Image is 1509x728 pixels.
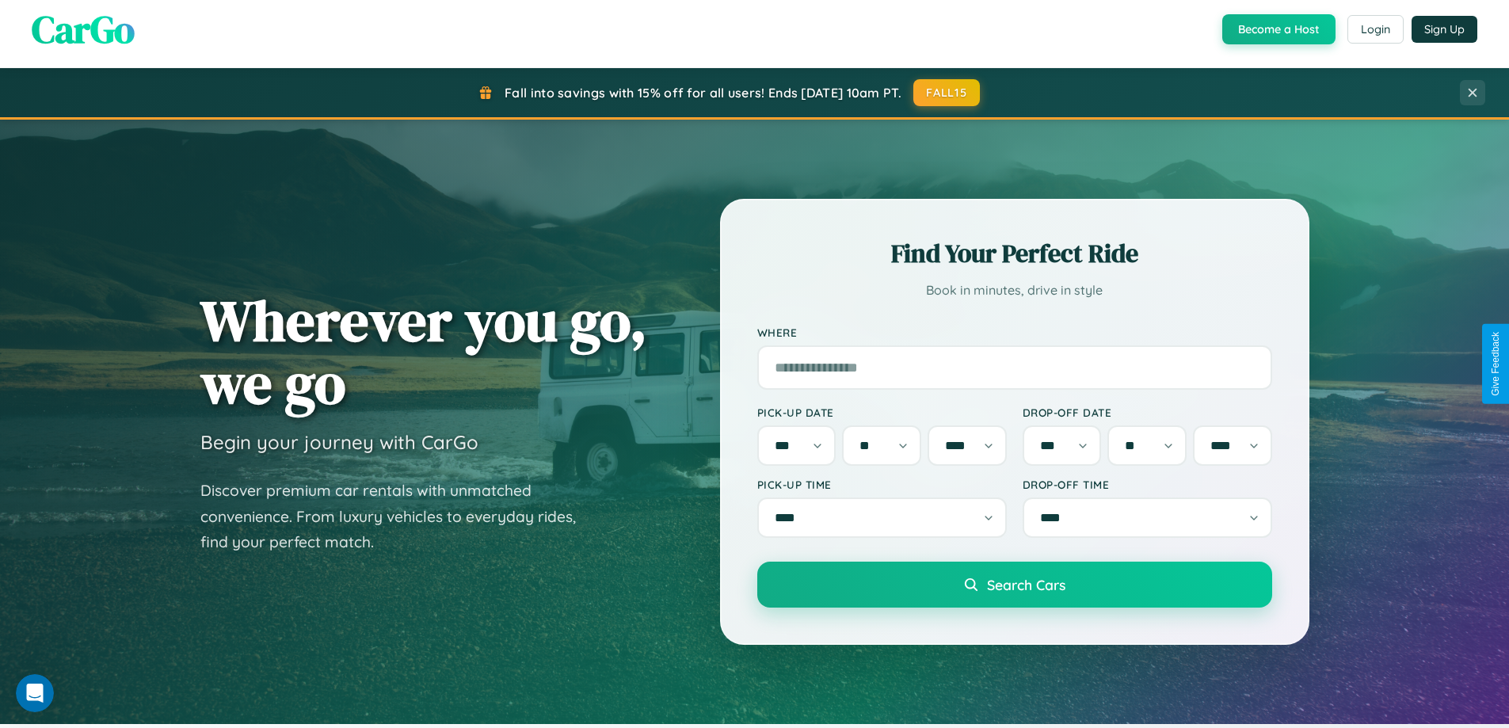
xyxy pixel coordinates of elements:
h2: Find Your Perfect Ride [757,236,1272,271]
span: CarGo [32,3,135,55]
button: Search Cars [757,562,1272,608]
label: Pick-up Time [757,478,1007,491]
button: Login [1347,15,1404,44]
button: FALL15 [913,79,980,106]
div: Give Feedback [1490,332,1501,396]
span: Search Cars [987,576,1065,593]
h1: Wherever you go, we go [200,289,647,414]
label: Pick-up Date [757,406,1007,419]
label: Where [757,326,1272,339]
button: Become a Host [1222,14,1336,44]
p: Book in minutes, drive in style [757,279,1272,302]
label: Drop-off Time [1023,478,1272,491]
iframe: Intercom live chat [16,674,54,712]
span: Fall into savings with 15% off for all users! Ends [DATE] 10am PT. [505,85,901,101]
p: Discover premium car rentals with unmatched convenience. From luxury vehicles to everyday rides, ... [200,478,596,555]
label: Drop-off Date [1023,406,1272,419]
button: Sign Up [1412,16,1477,43]
h3: Begin your journey with CarGo [200,430,478,454]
